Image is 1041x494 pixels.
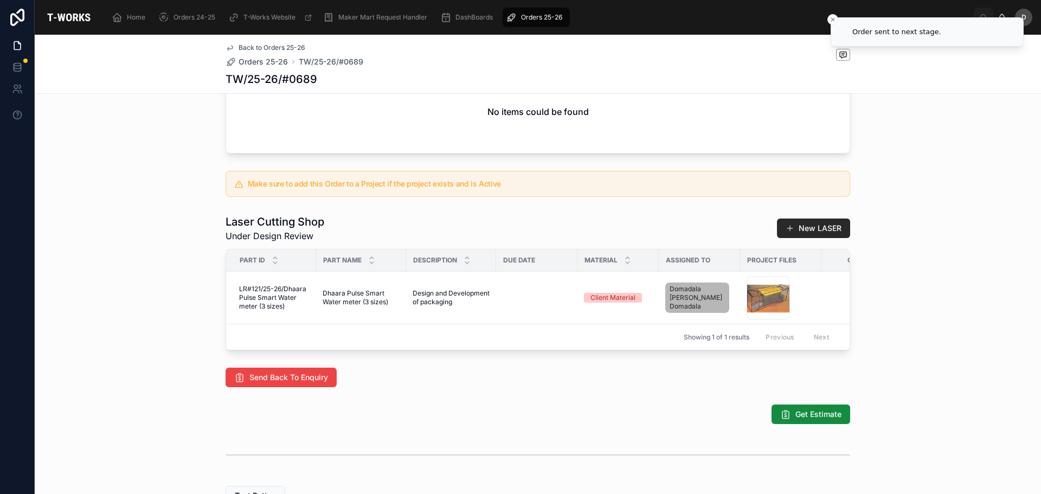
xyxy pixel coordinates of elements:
[239,43,305,52] span: Back to Orders 25-26
[1021,13,1026,22] span: D
[249,372,328,383] span: Send Back To Enquiry
[503,8,570,27] a: Orders 25-26
[248,180,841,188] h5: Make sure to add this Order to a Project if the project exists and is Active
[155,8,223,27] a: Orders 24-25
[226,72,317,87] h1: TW/25-26/#0689
[777,219,850,238] button: New LASER
[684,333,749,342] span: Showing 1 of 1 results
[827,14,838,25] button: Close toast
[173,13,215,22] span: Orders 24-25
[847,256,882,265] span: Quantity
[338,13,427,22] span: Maker Mart Request Handler
[240,256,265,265] span: Part ID
[323,289,400,306] span: Dhaara Pulse Smart Water meter (3 sizes)
[226,56,288,67] a: Orders 25-26
[127,13,145,22] span: Home
[828,293,896,302] span: 3
[43,9,94,26] img: App logo
[103,5,974,29] div: scrollable content
[747,256,796,265] span: Project Files
[226,214,324,229] h1: Laser Cutting Shop
[108,8,153,27] a: Home
[852,27,941,37] div: Order sent to next stage.
[521,13,562,22] span: Orders 25-26
[323,256,362,265] span: Part Name
[226,229,324,242] span: Under Design Review
[670,285,725,311] span: Domadala [PERSON_NAME] Domadala
[239,56,288,67] span: Orders 25-26
[320,8,435,27] a: Maker Mart Request Handler
[225,8,318,27] a: T-Works Website
[772,405,850,424] button: Get Estimate
[487,105,589,118] h2: No items could be found
[243,13,295,22] span: T-Works Website
[239,285,310,311] span: LR#121/25-26/Dhaara Pulse Smart Water meter (3 sizes)
[590,293,635,303] div: Client Material
[584,256,618,265] span: Material
[666,256,710,265] span: Assigned To
[226,43,305,52] a: Back to Orders 25-26
[437,8,500,27] a: DashBoards
[413,256,457,265] span: Description
[795,409,841,420] span: Get Estimate
[413,289,490,306] span: Design and Development of packaging
[503,256,535,265] span: Due Date
[226,368,337,387] button: Send Back To Enquiry
[455,13,493,22] span: DashBoards
[299,56,363,67] a: TW/25-26/#0689
[665,283,729,313] a: Domadala [PERSON_NAME] Domadala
